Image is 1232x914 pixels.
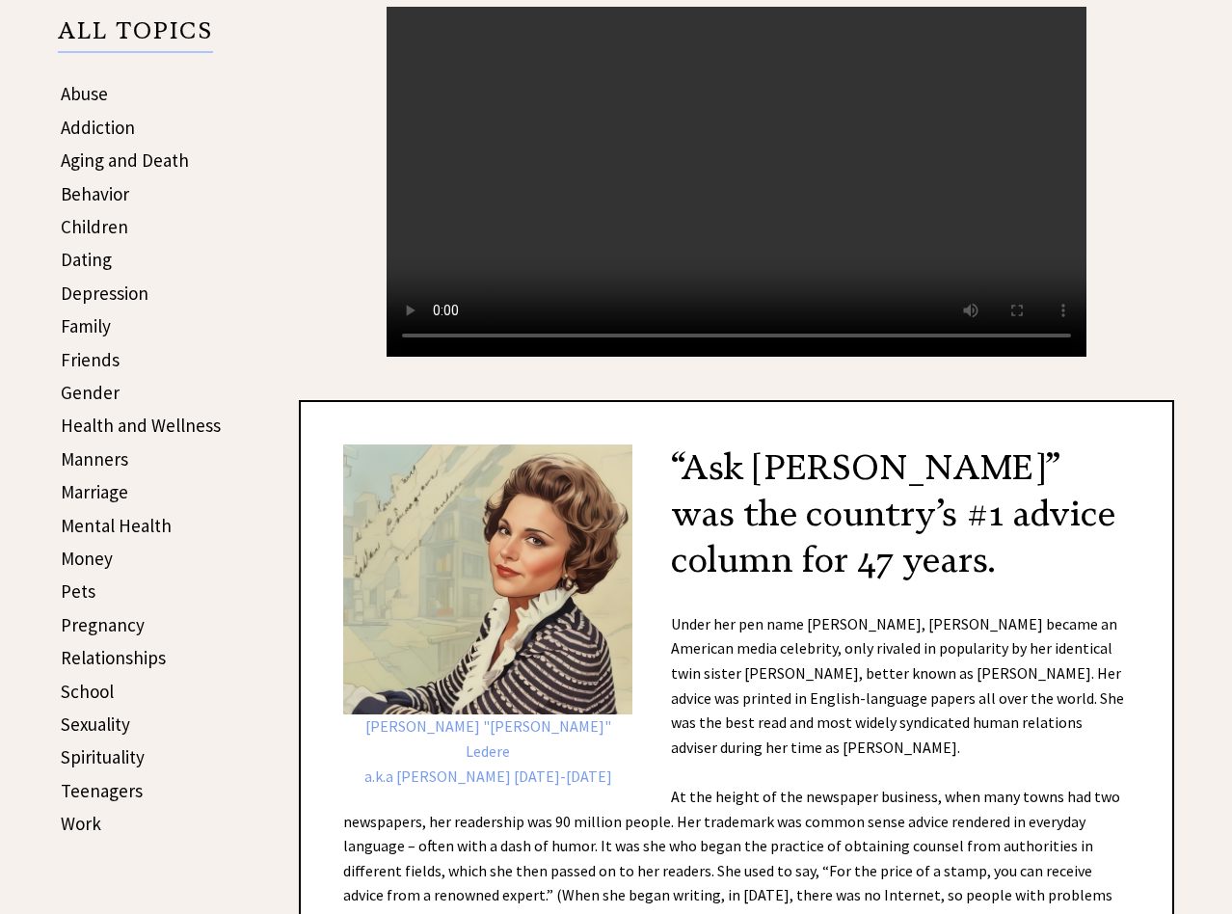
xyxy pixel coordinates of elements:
[61,613,145,636] a: Pregnancy
[61,314,111,337] a: Family
[61,646,166,669] a: Relationships
[61,414,221,437] a: Health and Wellness
[343,444,671,789] div: [PERSON_NAME] "[PERSON_NAME]" Ledere a.k.a [PERSON_NAME] [DATE]-[DATE]
[61,712,130,736] a: Sexuality
[61,215,128,238] a: Children
[387,7,1086,357] video: Your browser does not support the audio element.
[61,82,108,105] a: Abuse
[61,148,189,172] a: Aging and Death
[61,514,172,537] a: Mental Health
[61,116,135,139] a: Addiction
[61,745,145,768] a: Spirituality
[61,680,114,703] a: School
[61,447,128,470] a: Manners
[61,348,120,371] a: Friends
[61,248,112,271] a: Dating
[61,182,129,205] a: Behavior
[343,444,632,715] img: Ann6a%20v2%20bg%20lg.png
[58,20,213,53] p: ALL TOPICS
[61,579,95,603] a: Pets
[61,480,128,503] a: Marriage
[61,282,148,305] a: Depression
[61,381,120,404] a: Gender
[61,779,143,802] a: Teenagers
[61,547,113,570] a: Money
[61,812,101,835] a: Work
[343,444,1130,583] h2: “Ask [PERSON_NAME]” was the country’s #1 advice column for 47 years.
